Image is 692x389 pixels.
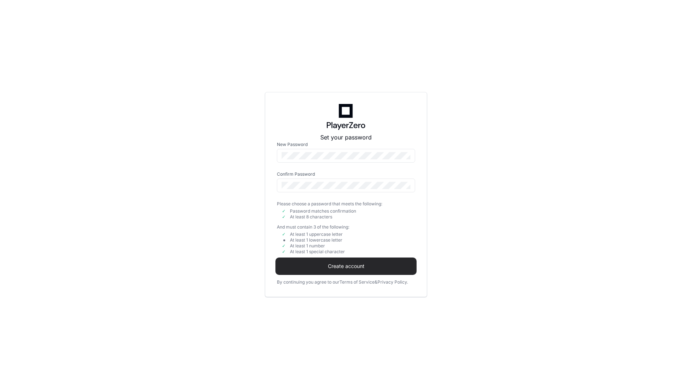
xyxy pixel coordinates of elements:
[290,249,415,255] div: At least 1 special character
[375,279,377,285] div: &
[277,263,415,270] span: Create account
[277,171,415,177] label: Confirm Password
[377,279,408,285] a: Privacy Policy.
[290,231,415,237] div: At least 1 uppercase letter
[277,259,415,273] button: Create account
[290,237,415,243] div: At least 1 lowercase letter
[277,224,415,230] div: And must contain 3 of the following:
[339,279,375,285] a: Terms of Service
[290,214,415,220] div: At least 8 characters
[290,208,415,214] div: Password matches confirmation
[290,243,415,249] div: At least 1 number
[277,133,415,142] p: Set your password
[277,279,339,285] div: By continuing you agree to our
[277,142,415,147] label: New Password
[277,201,415,207] div: Please choose a password that meets the following:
